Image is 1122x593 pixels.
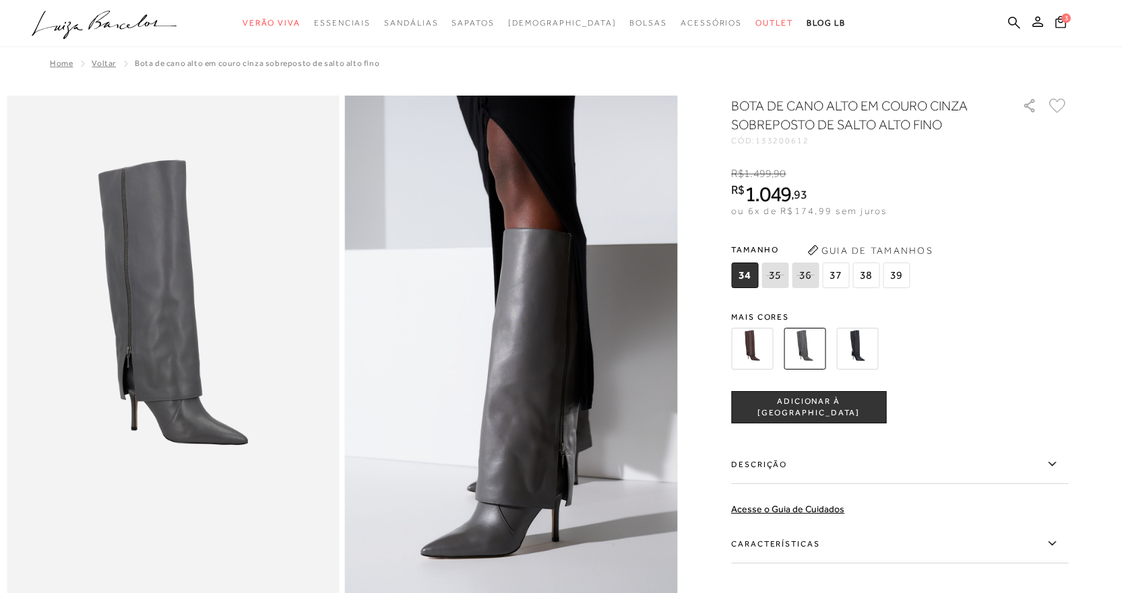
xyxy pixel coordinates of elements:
a: categoryNavScreenReaderText [629,11,667,36]
span: BLOG LB [807,18,846,28]
span: 90 [774,168,786,180]
span: 37 [822,263,849,288]
a: categoryNavScreenReaderText [451,11,494,36]
span: Essenciais [314,18,371,28]
span: 34 [731,263,758,288]
span: 1.049 [745,182,792,206]
span: BOTA DE CANO ALTO EM COURO CINZA SOBREPOSTO DE SALTO ALTO FINO [135,59,379,68]
span: Verão Viva [243,18,301,28]
a: categoryNavScreenReaderText [384,11,438,36]
span: 1.499 [744,168,772,180]
span: 39 [883,263,910,288]
a: Voltar [92,59,116,68]
span: 38 [852,263,879,288]
span: Acessórios [681,18,742,28]
label: Características [731,524,1068,563]
a: BLOG LB [807,11,846,36]
span: 3 [1061,13,1071,23]
i: R$ [731,184,745,196]
img: BOTA DE CANO ALTO EM COURO CAFÉ SOBREPOSTO DE SALTO ALTO FINO [731,328,773,370]
img: BOTA DE CANO ALTO EM COURO PRETO SOBREPOSTO DE SALTO ALTO FINO [836,328,878,370]
a: categoryNavScreenReaderText [314,11,371,36]
button: ADICIONAR À [GEOGRAPHIC_DATA] [731,391,886,423]
span: ADICIONAR À [GEOGRAPHIC_DATA] [732,396,885,419]
span: Mais cores [731,313,1068,321]
img: BOTA DE CANO ALTO EM COURO CINZA SOBREPOSTO DE SALTO ALTO FINO [784,328,825,370]
span: 93 [794,187,807,201]
i: , [772,168,786,180]
span: Sapatos [451,18,494,28]
span: ou 6x de R$174,99 sem juros [731,205,887,216]
span: Bolsas [629,18,667,28]
i: R$ [731,168,744,180]
span: 133200612 [755,136,809,145]
span: Outlet [755,18,793,28]
a: noSubCategoriesText [508,11,617,36]
span: Tamanho [731,240,913,260]
span: Sandálias [384,18,438,28]
a: Home [50,59,73,68]
div: CÓD: [731,137,1001,145]
a: Acesse o Guia de Cuidados [731,503,844,514]
button: 3 [1051,15,1070,33]
button: Guia de Tamanhos [803,240,937,261]
a: categoryNavScreenReaderText [681,11,742,36]
label: Descrição [731,445,1068,484]
a: categoryNavScreenReaderText [755,11,793,36]
a: categoryNavScreenReaderText [243,11,301,36]
i: , [791,188,807,201]
span: [DEMOGRAPHIC_DATA] [508,18,617,28]
span: 35 [761,263,788,288]
span: 36 [792,263,819,288]
h1: BOTA DE CANO ALTO EM COURO CINZA SOBREPOSTO DE SALTO ALTO FINO [731,96,984,134]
